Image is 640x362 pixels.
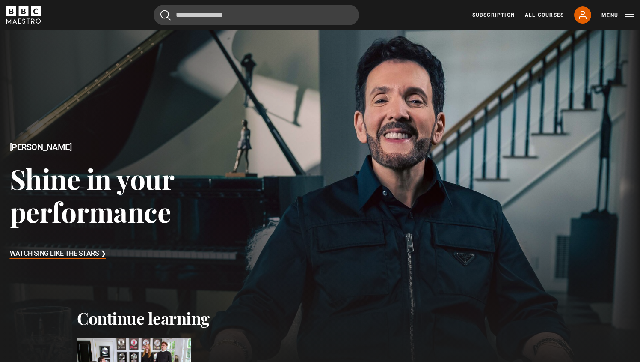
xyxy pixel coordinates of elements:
button: Submit the search query [160,10,171,21]
svg: BBC Maestro [6,6,41,24]
h3: Shine in your performance [10,162,256,228]
a: All Courses [525,11,564,19]
h2: [PERSON_NAME] [10,142,256,152]
button: Toggle navigation [601,11,634,20]
h3: Watch Sing Like the Stars ❯ [10,248,106,260]
a: Subscription [472,11,515,19]
h2: Continue learning [77,308,563,328]
input: Search [154,5,359,25]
